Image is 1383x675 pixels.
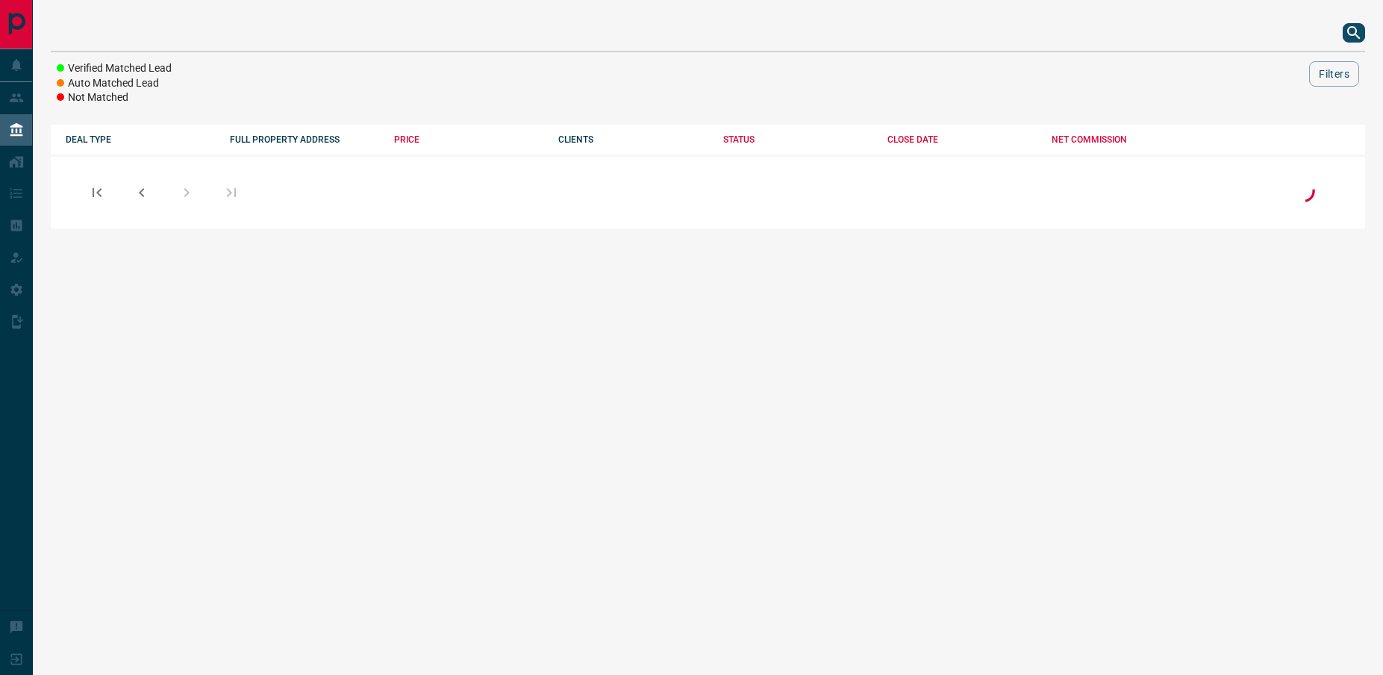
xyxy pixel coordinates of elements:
div: PRICE [394,134,543,145]
div: Loading [1289,176,1319,208]
li: Verified Matched Lead [57,61,172,76]
div: DEAL TYPE [66,134,215,145]
div: NET COMMISSION [1052,134,1201,145]
div: STATUS [723,134,872,145]
div: FULL PROPERTY ADDRESS [230,134,379,145]
li: Auto Matched Lead [57,76,172,91]
div: CLIENTS [558,134,708,145]
button: search button [1343,23,1365,43]
li: Not Matched [57,90,172,105]
button: Filters [1309,61,1359,87]
div: CLOSE DATE [887,134,1037,145]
